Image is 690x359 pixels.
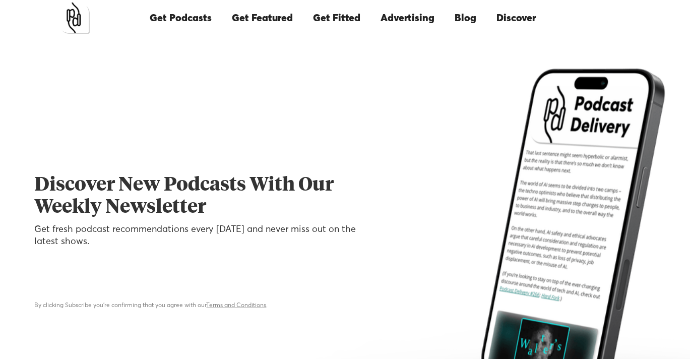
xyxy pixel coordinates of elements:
div: By clicking Subscribe you're confirming that you agree with our . [34,301,370,311]
a: Get Fitted [303,1,370,35]
a: Advertising [370,1,445,35]
a: Get Featured [222,1,303,35]
form: Email Form [34,264,370,311]
a: Get Podcasts [140,1,222,35]
p: Get fresh podcast recommendations every [DATE] and never miss out on the latest shows. [34,223,370,248]
a: home [58,3,90,34]
a: Terms and Conditions [206,303,266,309]
h1: Discover New Podcasts With Our Weekly Newsletter [34,174,370,218]
a: Discover [486,1,546,35]
a: Blog [445,1,486,35]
